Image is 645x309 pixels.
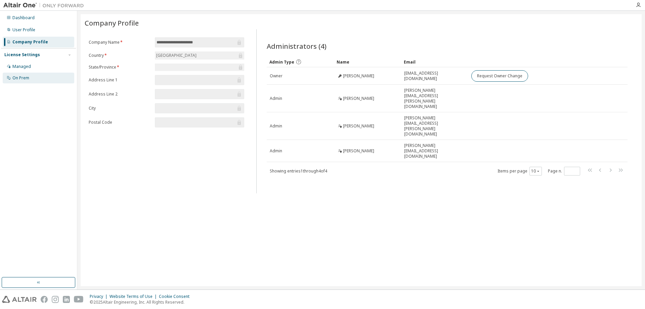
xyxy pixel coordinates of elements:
label: Address Line 2 [89,91,151,97]
span: [PERSON_NAME] [343,73,374,79]
span: Admin [270,96,282,101]
label: Address Line 1 [89,77,151,83]
img: instagram.svg [52,296,59,303]
div: [GEOGRAPHIC_DATA] [155,52,198,59]
img: linkedin.svg [63,296,70,303]
span: Items per page [498,167,542,176]
img: altair_logo.svg [2,296,37,303]
div: User Profile [12,27,35,33]
span: Admin [270,148,282,154]
span: Showing entries 1 through 4 of 4 [270,168,327,174]
span: [PERSON_NAME][EMAIL_ADDRESS][PERSON_NAME][DOMAIN_NAME] [404,88,465,109]
img: facebook.svg [41,296,48,303]
span: [PERSON_NAME] [343,123,374,129]
label: State/Province [89,65,151,70]
span: [PERSON_NAME] [343,96,374,101]
div: [GEOGRAPHIC_DATA] [155,51,244,60]
div: Managed [12,64,31,69]
div: License Settings [4,52,40,57]
label: Country [89,53,151,58]
label: Company Name [89,40,151,45]
span: [PERSON_NAME][EMAIL_ADDRESS][PERSON_NAME][DOMAIN_NAME] [404,115,465,137]
span: Admin [270,123,282,129]
label: Postal Code [89,120,151,125]
button: 10 [531,168,540,174]
span: Page n. [548,167,580,176]
div: On Prem [12,75,29,81]
div: Cookie Consent [159,294,193,299]
img: Altair One [3,2,87,9]
div: Company Profile [12,39,48,45]
div: Dashboard [12,15,35,21]
div: Website Terms of Use [110,294,159,299]
span: Admin Type [269,59,294,65]
button: Request Owner Change [471,70,528,82]
div: Privacy [90,294,110,299]
span: Owner [270,73,283,79]
img: youtube.svg [74,296,84,303]
span: Administrators (4) [267,41,327,51]
div: Email [404,56,466,67]
span: [PERSON_NAME][EMAIL_ADDRESS][DOMAIN_NAME] [404,143,465,159]
label: City [89,106,151,111]
div: Name [337,56,398,67]
p: © 2025 Altair Engineering, Inc. All Rights Reserved. [90,299,193,305]
span: Company Profile [85,18,139,28]
span: [EMAIL_ADDRESS][DOMAIN_NAME] [404,71,465,81]
span: [PERSON_NAME] [343,148,374,154]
